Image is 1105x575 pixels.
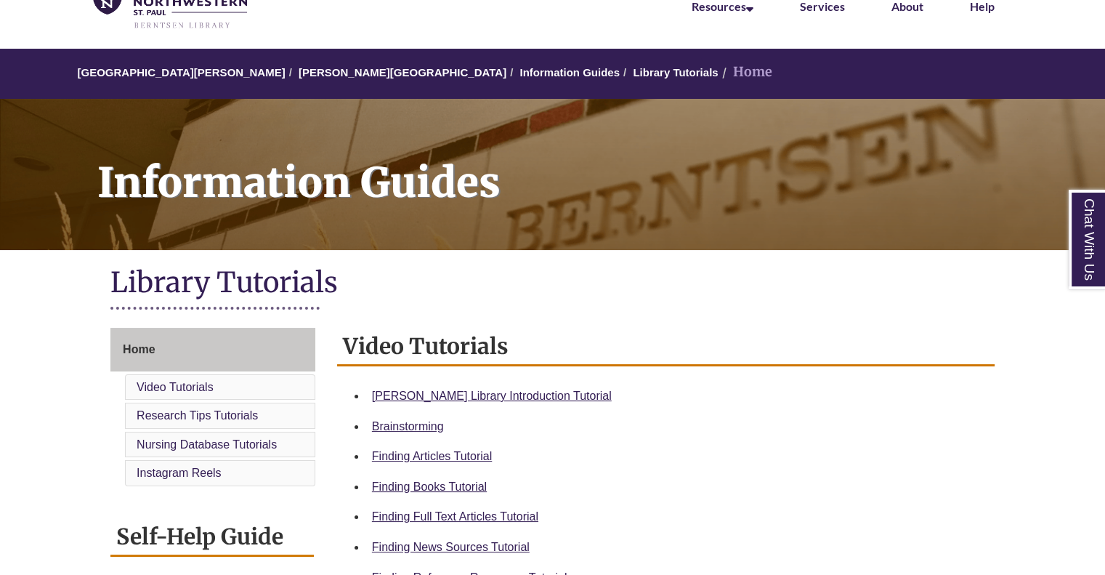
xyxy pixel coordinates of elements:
li: Home [719,62,772,83]
a: Brainstorming [372,420,444,433]
a: Library Tutorials [633,66,718,79]
h2: Video Tutorials [337,328,995,366]
a: Instagram Reels [137,467,222,479]
a: Finding Books Tutorial [372,480,487,493]
a: [GEOGRAPHIC_DATA][PERSON_NAME] [77,66,285,79]
a: Home [110,328,315,371]
a: Nursing Database Tutorials [137,438,277,451]
a: Finding News Sources Tutorial [372,541,530,553]
a: Information Guides [519,66,620,79]
h1: Library Tutorials [110,265,995,303]
h2: Self-Help Guide [110,518,314,557]
a: Finding Full Text Articles Tutorial [372,510,538,523]
a: [PERSON_NAME] Library Introduction Tutorial [372,390,612,402]
a: Finding Articles Tutorial [372,450,492,462]
a: Research Tips Tutorials [137,409,258,422]
span: Home [123,343,155,355]
div: Guide Page Menu [110,328,315,489]
a: [PERSON_NAME][GEOGRAPHIC_DATA] [299,66,506,79]
h1: Information Guides [81,99,1105,231]
a: Video Tutorials [137,381,214,393]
